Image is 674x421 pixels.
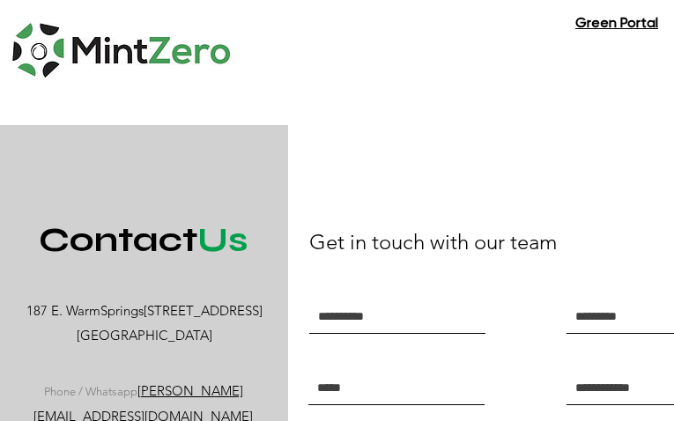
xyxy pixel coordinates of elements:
span: Get in touch with our team [309,229,557,255]
span: 187 E. Warm [STREET_ADDRESS] [GEOGRAPHIC_DATA] [26,302,263,343]
span: Us [197,218,248,261]
span: Springs [100,302,144,319]
span: Phone / Whatsapp [44,385,137,398]
img: fgfdg.jpg [10,9,237,84]
a: Green Portal [575,14,658,31]
span: Contact [39,218,248,261]
span: Green Portal [575,17,658,31]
